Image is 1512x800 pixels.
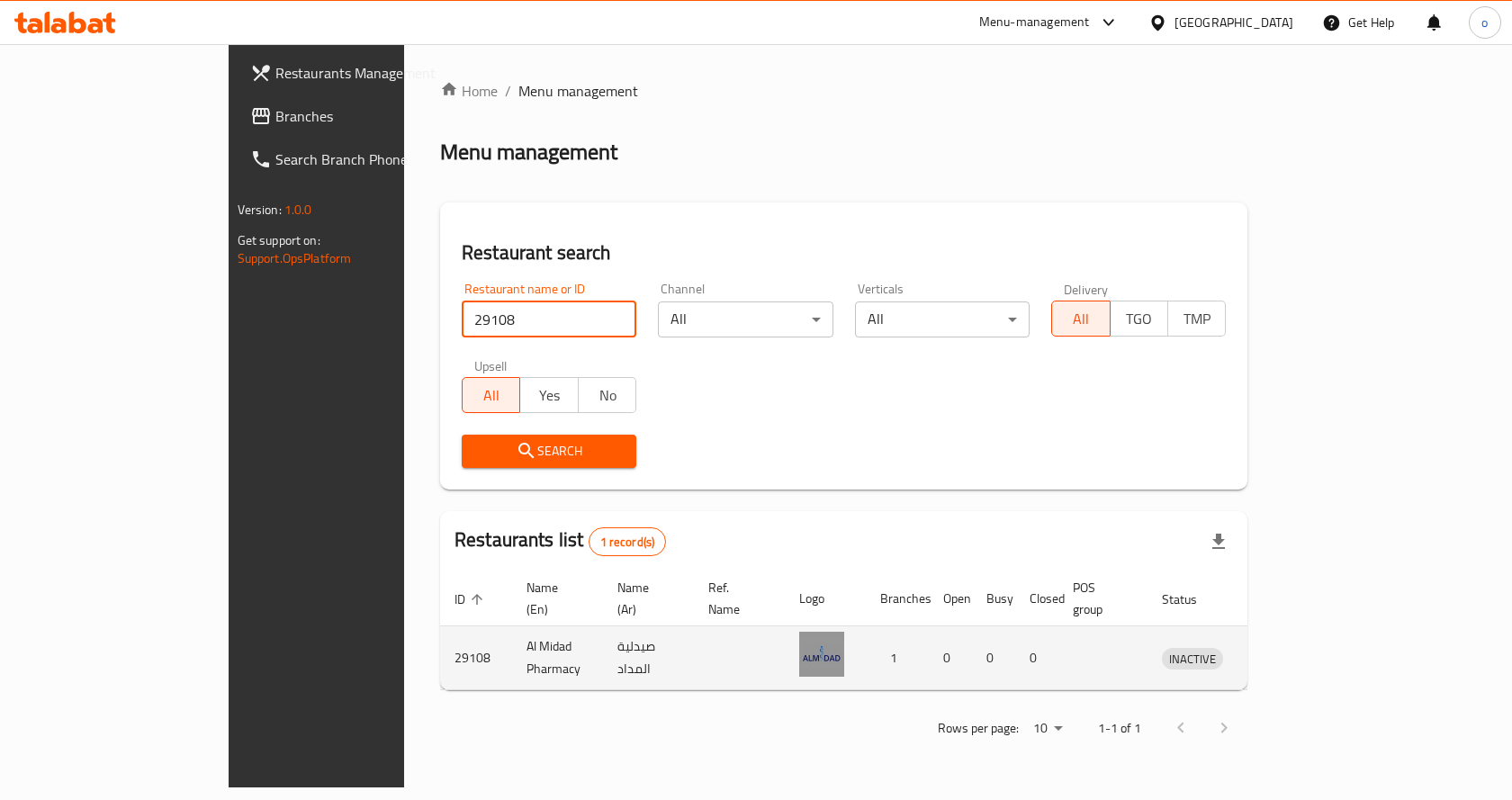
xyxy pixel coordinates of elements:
[938,717,1019,740] p: Rows per page:
[979,12,1090,33] div: Menu-management
[589,534,666,551] span: 1 record(s)
[972,626,1015,690] td: 0
[1051,301,1110,337] button: All
[866,626,929,690] td: 1
[658,301,832,337] div: All
[1110,301,1168,337] button: TGO
[578,377,636,413] button: No
[799,632,844,677] img: Al Midad Pharmacy
[284,198,312,221] span: 1.0.0
[972,571,1015,626] th: Busy
[1162,589,1220,610] span: Status
[527,382,571,409] span: Yes
[1481,13,1488,32] span: o
[1064,283,1109,295] label: Delivery
[708,577,763,620] span: Ref. Name
[518,80,638,102] span: Menu management
[454,589,489,610] span: ID
[440,138,617,166] h2: Menu management
[1118,306,1161,332] span: TGO
[929,626,972,690] td: 0
[1162,649,1223,670] span: INACTIVE
[275,62,467,84] span: Restaurants Management
[236,51,481,94] a: Restaurants Management
[603,626,694,690] td: صيدلية المداد
[1059,306,1102,332] span: All
[454,526,666,556] h2: Restaurants list
[1026,715,1069,742] div: Rows per page:
[275,105,467,127] span: Branches
[462,301,636,337] input: Search for restaurant name or ID..
[470,382,513,409] span: All
[785,571,866,626] th: Logo
[855,301,1030,337] div: All
[526,577,581,620] span: Name (En)
[1197,520,1240,563] div: Export file
[617,577,672,620] span: Name (Ar)
[462,239,1226,266] h2: Restaurant search
[476,440,622,463] span: Search
[1175,306,1219,332] span: TMP
[238,198,282,221] span: Version:
[1098,717,1141,740] p: 1-1 of 1
[589,527,667,556] div: Total records count
[866,571,929,626] th: Branches
[1167,301,1226,337] button: TMP
[236,94,481,138] a: Branches
[1073,577,1126,620] span: POS group
[275,148,467,170] span: Search Branch Phone
[586,382,629,409] span: No
[440,571,1307,690] table: enhanced table
[238,229,320,252] span: Get support on:
[512,626,603,690] td: Al Midad Pharmacy
[1245,571,1307,626] th: Action
[1015,571,1058,626] th: Closed
[236,138,481,181] a: Search Branch Phone
[505,80,511,102] li: /
[462,377,520,413] button: All
[462,435,636,468] button: Search
[929,571,972,626] th: Open
[1015,626,1058,690] td: 0
[1174,13,1293,32] div: [GEOGRAPHIC_DATA]
[519,377,578,413] button: Yes
[474,359,508,372] label: Upsell
[440,80,1247,102] nav: breadcrumb
[238,247,352,270] a: Support.OpsPlatform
